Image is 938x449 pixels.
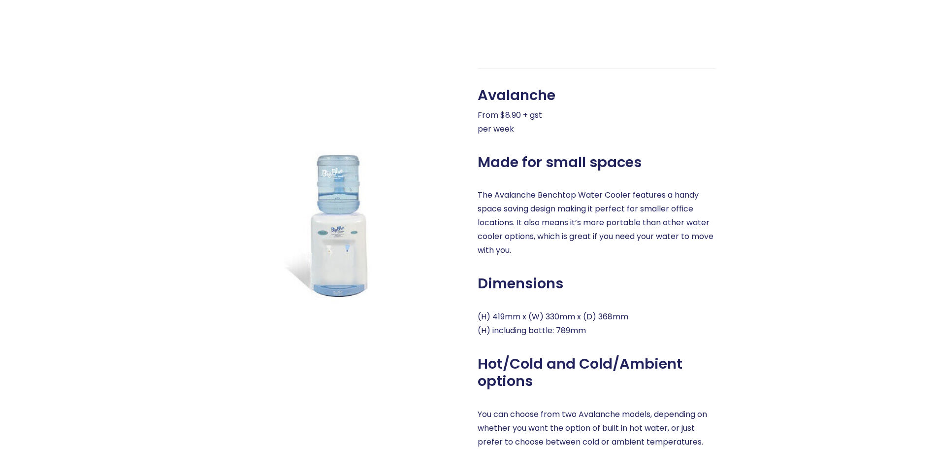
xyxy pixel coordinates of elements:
[478,275,563,292] span: Dimensions
[478,310,716,338] p: (H) 419mm x (W) 330mm x (D) 368mm (H) including bottle: 789mm
[478,408,716,449] p: You can choose from two Avalanche models, depending on whether you want the option of built in ho...
[478,154,642,171] span: Made for small spaces
[478,87,555,104] span: Avalanche
[478,355,716,390] span: Hot/Cold and Cold/Ambient options
[478,188,716,257] p: The Avalanche Benchtop Water Cooler features a handy space saving design making it perfect for sm...
[478,108,716,136] p: From $8.90 + gst per week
